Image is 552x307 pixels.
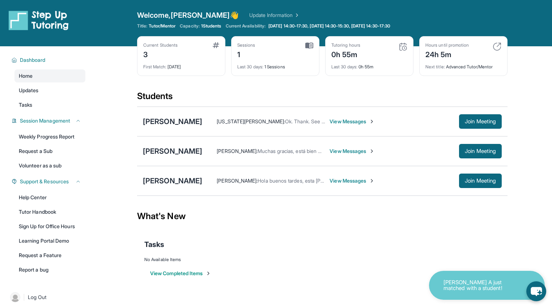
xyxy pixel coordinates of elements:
[268,23,390,29] span: [DATE] 14:30-17:30, [DATE] 14:30-15:30, [DATE] 14:30-17:30
[137,200,508,232] div: What's New
[237,42,255,48] div: Sessions
[137,10,239,20] span: Welcome, [PERSON_NAME] 👋
[23,293,25,302] span: |
[369,119,375,124] img: Chevron-Right
[465,149,496,153] span: Join Meeting
[180,23,200,29] span: Capacity:
[493,42,501,51] img: card
[14,191,85,204] a: Help Center
[20,178,69,185] span: Support & Resources
[10,292,20,302] img: user-img
[258,178,488,184] span: Hola buenos tardes, esta [PERSON_NAME] disponible hoy? O podemos comenzar el próximo martes
[217,178,258,184] span: [PERSON_NAME] :
[217,148,258,154] span: [PERSON_NAME] :
[143,64,166,69] span: First Match :
[143,42,178,48] div: Current Students
[20,117,70,124] span: Session Management
[7,289,85,305] a: |Log Out
[19,87,39,94] span: Updates
[137,23,147,29] span: Title:
[425,60,501,70] div: Advanced Tutor/Mentor
[267,23,392,29] a: [DATE] 14:30-17:30, [DATE] 14:30-15:30, [DATE] 14:30-17:30
[144,257,500,263] div: No Available Items
[143,116,202,127] div: [PERSON_NAME]
[9,10,69,30] img: logo
[425,48,469,60] div: 24h 5m
[331,48,360,60] div: 0h 55m
[137,90,508,106] div: Students
[144,239,164,250] span: Tasks
[14,220,85,233] a: Sign Up for Office Hours
[258,148,337,154] span: Muchas gracias, está bien mañana,
[143,48,178,60] div: 3
[14,98,85,111] a: Tasks
[331,42,360,48] div: Tutoring hours
[20,56,46,64] span: Dashboard
[19,72,33,80] span: Home
[17,117,81,124] button: Session Management
[285,118,348,124] span: Ok. Thank. See you [DATE]!
[17,56,81,64] button: Dashboard
[226,23,266,29] span: Current Availability:
[14,145,85,158] a: Request a Sub
[149,23,175,29] span: Tutor/Mentor
[293,12,300,19] img: Chevron Right
[14,69,85,82] a: Home
[19,101,32,108] span: Tasks
[14,205,85,218] a: Tutor Handbook
[14,249,85,262] a: Request a Feature
[237,60,313,70] div: 1 Sessions
[14,159,85,172] a: Volunteer as a sub
[14,84,85,97] a: Updates
[330,148,375,155] span: View Messages
[17,178,81,185] button: Support & Resources
[459,174,502,188] button: Join Meeting
[465,179,496,183] span: Join Meeting
[330,118,375,125] span: View Messages
[201,23,221,29] span: 1 Students
[14,263,85,276] a: Report a bug
[459,114,502,129] button: Join Meeting
[14,234,85,247] a: Learning Portal Demo
[465,119,496,124] span: Join Meeting
[14,130,85,143] a: Weekly Progress Report
[143,176,202,186] div: [PERSON_NAME]
[331,64,357,69] span: Last 30 days :
[237,64,263,69] span: Last 30 days :
[425,64,445,69] span: Next title :
[330,177,375,184] span: View Messages
[305,42,313,49] img: card
[143,60,219,70] div: [DATE]
[249,12,300,19] a: Update Information
[237,48,255,60] div: 1
[526,281,546,301] button: chat-button
[28,294,47,301] span: Log Out
[331,60,407,70] div: 0h 55m
[369,148,375,154] img: Chevron-Right
[143,146,202,156] div: [PERSON_NAME]
[150,270,211,277] button: View Completed Items
[459,144,502,158] button: Join Meeting
[217,118,285,124] span: [US_STATE][PERSON_NAME] :
[399,42,407,51] img: card
[213,42,219,48] img: card
[443,280,516,291] p: [PERSON_NAME] A just matched with a student!
[369,178,375,184] img: Chevron-Right
[425,42,469,48] div: Hours until promotion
